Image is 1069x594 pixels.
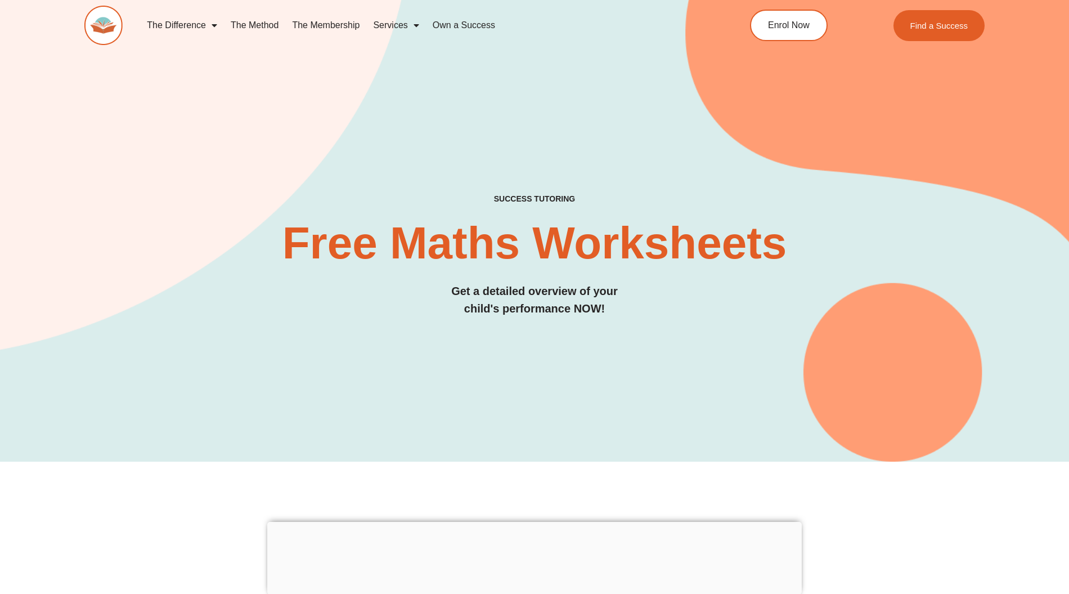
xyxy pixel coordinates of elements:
nav: Menu [140,12,698,38]
a: Enrol Now [750,10,828,41]
a: The Method [224,12,285,38]
a: Own a Success [426,12,502,38]
a: The Difference [140,12,224,38]
span: Enrol Now [768,21,810,30]
a: The Membership [285,12,366,38]
h4: SUCCESS TUTORING​ [84,194,985,204]
a: Services [366,12,425,38]
h2: Free Maths Worksheets​ [84,221,985,266]
iframe: Advertisement [267,522,802,592]
h3: Get a detailed overview of your child's performance NOW! [84,283,985,318]
a: Find a Success [893,10,985,41]
span: Find a Success [910,21,968,30]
